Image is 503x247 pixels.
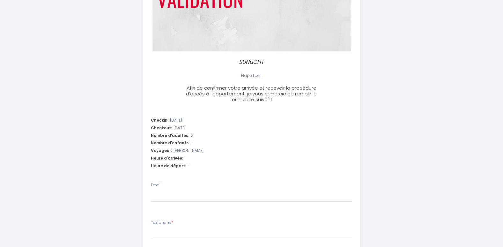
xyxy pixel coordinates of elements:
span: Nombre d'adultes: [151,133,189,139]
span: Voyageur: [151,148,172,154]
span: - [191,140,193,146]
span: Checkout: [151,125,172,131]
span: [DATE] [174,125,186,131]
span: Heure d'arrivée: [151,155,183,161]
span: Afin de confirmer votre arrivée et recevoir la procédure d'accès à l'appartement, je vous remerci... [186,85,317,103]
span: [PERSON_NAME] [174,148,203,154]
span: - [185,155,187,161]
span: [DATE] [170,117,182,123]
span: Heure de départ: [151,163,186,169]
span: - [188,163,189,169]
p: SUNLIGHT [183,58,320,66]
span: Étape 1 de 1 [241,73,262,78]
span: Checkin: [151,117,168,123]
label: Téléphone [151,220,173,226]
label: Email [151,182,161,188]
span: Nombre d'enfants: [151,140,189,146]
span: 2 [191,133,193,139]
